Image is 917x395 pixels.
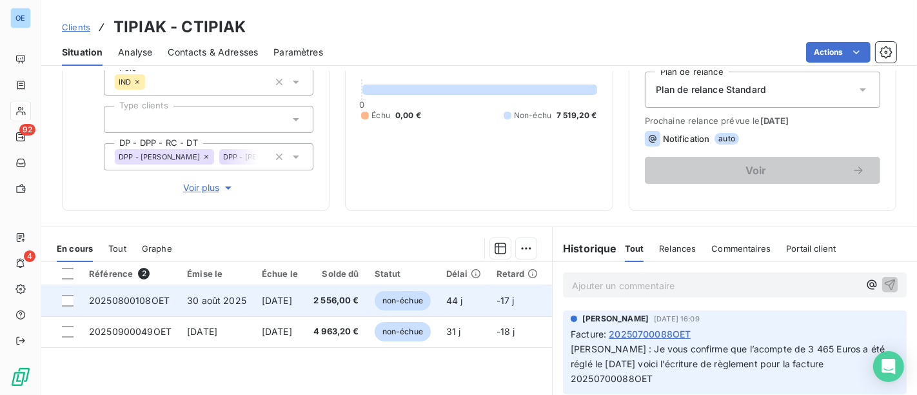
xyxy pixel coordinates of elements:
[115,114,125,125] input: Ajouter une valeur
[371,110,390,121] span: Échu
[138,268,150,279] span: 2
[359,99,364,110] span: 0
[395,110,421,121] span: 0,00 €
[168,46,258,59] span: Contacts & Adresses
[625,243,644,254] span: Tout
[375,268,431,279] div: Statut
[582,313,649,325] span: [PERSON_NAME]
[187,268,246,279] div: Émise le
[711,243,771,254] span: Commentaires
[259,151,269,163] input: Ajouter une valeur
[104,181,313,195] button: Voir plus
[118,46,152,59] span: Analyse
[119,153,200,161] span: DPP - [PERSON_NAME]
[557,110,597,121] span: 7 519,20 €
[609,327,691,341] span: 20250700088OET
[654,315,700,323] span: [DATE] 16:09
[446,268,481,279] div: Délai
[89,295,170,306] span: 20250800108OET
[262,326,292,337] span: [DATE]
[223,153,304,161] span: DPP - [PERSON_NAME]
[806,42,871,63] button: Actions
[273,46,323,59] span: Paramètres
[89,326,172,337] span: 20250900049OET
[183,181,235,194] span: Voir plus
[715,133,739,145] span: auto
[497,268,538,279] div: Retard
[571,327,606,341] span: Facture :
[62,22,90,32] span: Clients
[24,250,35,262] span: 4
[187,326,217,337] span: [DATE]
[514,110,551,121] span: Non-échu
[375,322,431,341] span: non-échue
[659,243,696,254] span: Relances
[786,243,836,254] span: Portail client
[262,268,298,279] div: Échue le
[145,76,155,88] input: Ajouter une valeur
[19,124,35,136] span: 92
[62,46,103,59] span: Situation
[760,116,789,126] span: [DATE]
[89,268,172,279] div: Référence
[57,243,93,254] span: En cours
[119,78,131,86] span: IND
[446,326,461,337] span: 31 j
[553,241,617,256] h6: Historique
[62,21,90,34] a: Clients
[660,165,852,176] span: Voir
[645,157,880,184] button: Voir
[663,134,710,144] span: Notification
[108,243,126,254] span: Tout
[571,343,887,384] span: [PERSON_NAME] : Je vous confirme que l’acompte de 3 465 Euros a été réglé le [DATE] voici l’écrit...
[645,116,880,126] span: Prochaine relance prévue le
[187,295,246,306] span: 30 août 2025
[497,295,515,306] span: -17 j
[142,243,172,254] span: Graphe
[262,295,292,306] span: [DATE]
[313,325,359,338] span: 4 963,20 €
[497,326,515,337] span: -18 j
[313,294,359,307] span: 2 556,00 €
[656,83,767,96] span: Plan de relance Standard
[313,268,359,279] div: Solde dû
[873,351,904,382] div: Open Intercom Messenger
[446,295,463,306] span: 44 j
[375,291,431,310] span: non-échue
[113,15,246,39] h3: TIPIAK - CTIPIAK
[10,8,31,28] div: OE
[10,367,31,387] img: Logo LeanPay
